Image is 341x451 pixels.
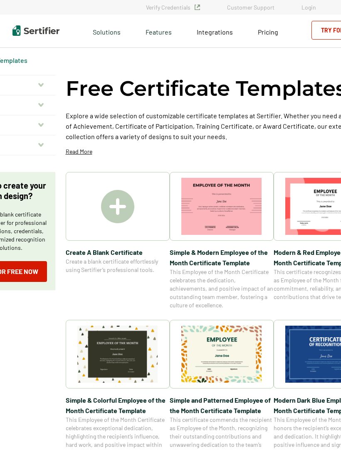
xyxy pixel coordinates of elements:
[146,4,200,11] a: Verify Credentials
[301,4,316,11] a: Login
[195,5,200,10] img: Verified
[146,26,172,36] span: Features
[197,26,233,36] a: Integrations
[181,326,262,383] img: Simple and Patterned Employee of the Month Certificate Template
[197,28,233,36] span: Integrations
[227,4,274,11] a: Customer Support
[170,268,274,309] span: This Employee of the Month Certificate celebrates the dedication, achievements, and positive impa...
[170,395,274,416] span: Simple and Patterned Employee of the Month Certificate Template
[66,147,92,156] p: Read More
[101,190,134,223] img: Create A Blank Certificate
[170,172,274,309] a: Simple & Modern Employee of the Month Certificate TemplateSimple & Modern Employee of the Month C...
[170,247,274,268] span: Simple & Modern Employee of the Month Certificate Template
[258,28,278,36] span: Pricing
[66,257,170,274] span: Create a blank certificate effortlessly using Sertifier’s professional tools.
[12,25,59,36] img: Sertifier | Digital Credentialing Platform
[181,178,262,235] img: Simple & Modern Employee of the Month Certificate Template
[77,326,158,383] img: Simple & Colorful Employee of the Month Certificate Template
[66,395,170,416] span: Simple & Colorful Employee of the Month Certificate Template
[258,26,278,36] a: Pricing
[93,26,121,36] span: Solutions
[66,247,170,257] span: Create A Blank Certificate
